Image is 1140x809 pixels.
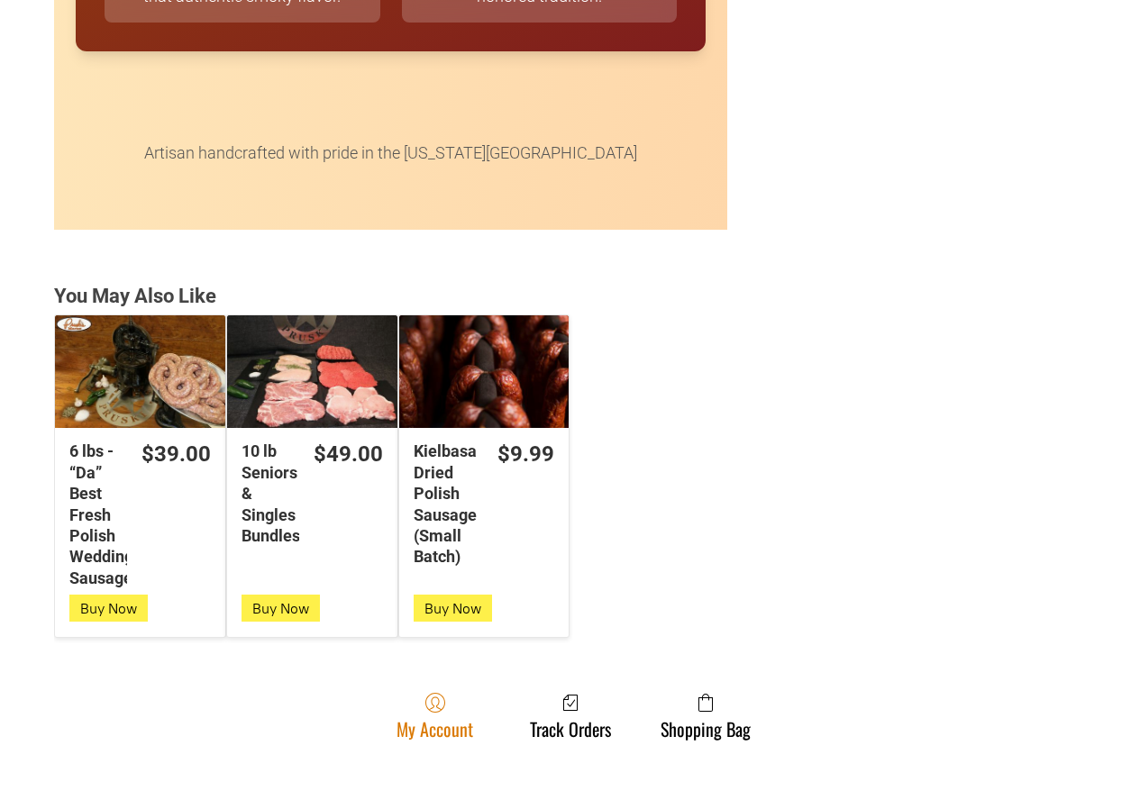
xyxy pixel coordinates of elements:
[69,441,127,588] div: 6 lbs - “Da” Best Fresh Polish Wedding Sausage
[414,595,492,622] button: Buy Now
[227,441,397,546] a: $49.0010 lb Seniors & Singles Bundles
[388,692,482,740] a: My Account
[497,441,554,468] div: $9.99
[80,600,137,617] span: Buy Now
[314,441,383,468] div: $49.00
[55,441,225,588] a: $39.006 lbs - “Da” Best Fresh Polish Wedding Sausage
[652,692,760,740] a: Shopping Bag
[55,315,225,429] a: 6 lbs - “Da” Best Fresh Polish Wedding Sausage
[69,595,148,622] button: Buy Now
[424,600,481,617] span: Buy Now
[521,692,620,740] a: Track Orders
[414,441,484,567] div: Kielbasa Dried Polish Sausage (Small Batch)
[141,441,211,468] div: $39.00
[242,441,299,546] div: 10 lb Seniors & Singles Bundles
[227,315,397,429] a: 10 lb Seniors &amp; Singles Bundles
[242,595,320,622] button: Buy Now
[399,441,570,567] a: $9.99Kielbasa Dried Polish Sausage (Small Batch)
[252,600,309,617] span: Buy Now
[76,116,706,165] p: Artisan handcrafted with pride in the [US_STATE][GEOGRAPHIC_DATA]
[399,315,570,429] a: Kielbasa Dried Polish Sausage (Small Batch)
[54,284,1086,310] div: You May Also Like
